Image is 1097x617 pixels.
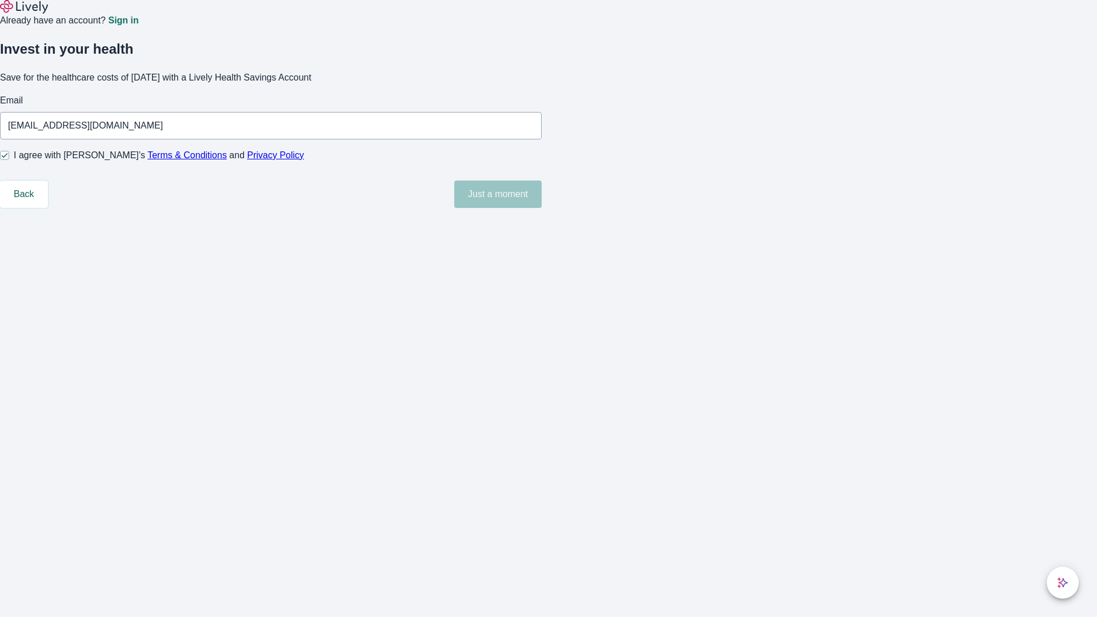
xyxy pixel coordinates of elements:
span: I agree with [PERSON_NAME]’s and [14,149,304,162]
a: Privacy Policy [247,150,305,160]
a: Terms & Conditions [147,150,227,160]
svg: Lively AI Assistant [1057,577,1068,588]
a: Sign in [108,16,138,25]
button: chat [1047,567,1079,599]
